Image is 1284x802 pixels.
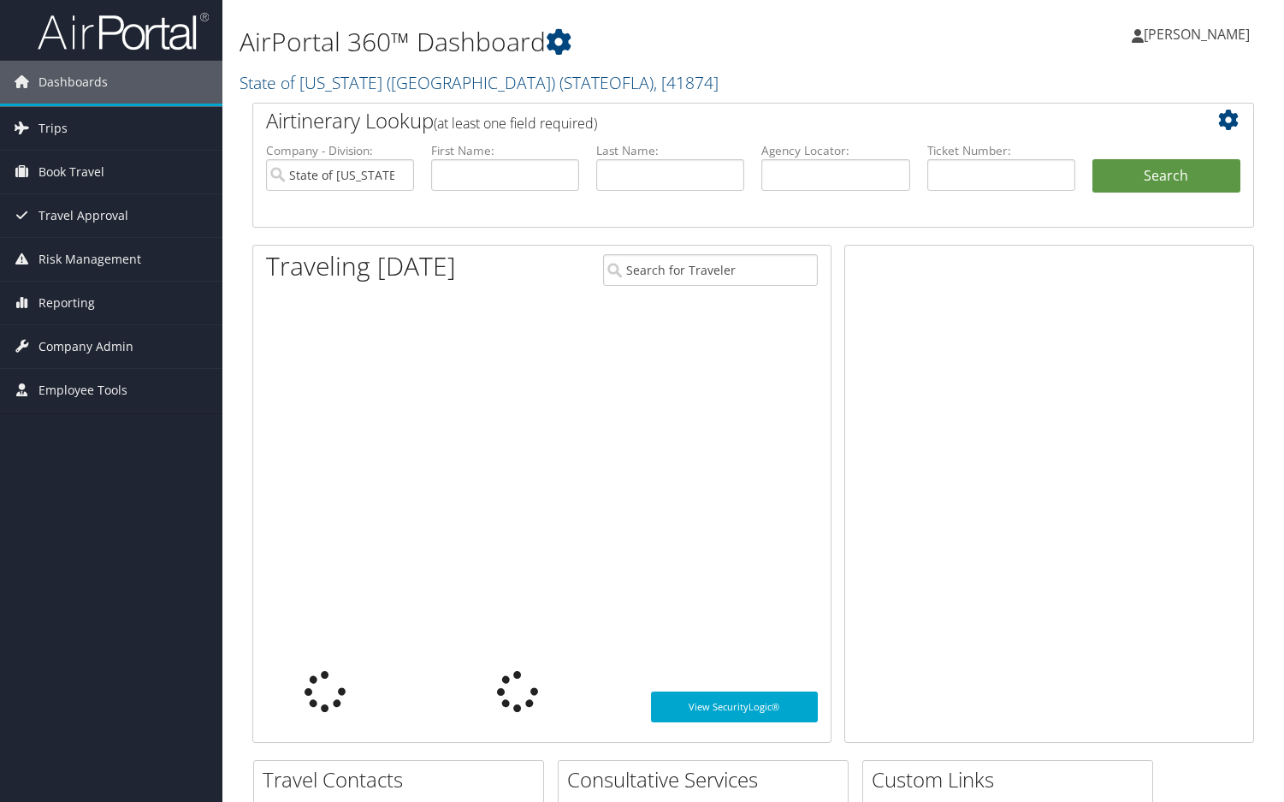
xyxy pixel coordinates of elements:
button: Search [1092,159,1240,193]
span: Trips [38,107,68,150]
span: Reporting [38,282,95,324]
a: View SecurityLogic® [651,692,818,722]
span: (at least one field required) [434,114,597,133]
a: State of [US_STATE] ([GEOGRAPHIC_DATA]) [240,71,719,94]
span: ( STATEOFLA ) [559,71,654,94]
label: Company - Division: [266,142,414,159]
label: Ticket Number: [927,142,1075,159]
h2: Custom Links [872,765,1152,794]
h2: Consultative Services [567,765,848,794]
h2: Travel Contacts [263,765,543,794]
span: , [ 41874 ] [654,71,719,94]
span: Risk Management [38,238,141,281]
h1: Traveling [DATE] [266,248,456,284]
h2: Airtinerary Lookup [266,106,1157,135]
label: Agency Locator: [761,142,909,159]
span: Book Travel [38,151,104,193]
span: Company Admin [38,325,133,368]
span: Employee Tools [38,369,127,412]
span: Travel Approval [38,194,128,237]
input: Search for Traveler [603,254,818,286]
img: airportal-logo.png [38,11,209,51]
label: Last Name: [596,142,744,159]
label: First Name: [431,142,579,159]
span: Dashboards [38,61,108,104]
span: [PERSON_NAME] [1144,25,1250,44]
h1: AirPortal 360™ Dashboard [240,24,925,60]
a: [PERSON_NAME] [1132,9,1267,60]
